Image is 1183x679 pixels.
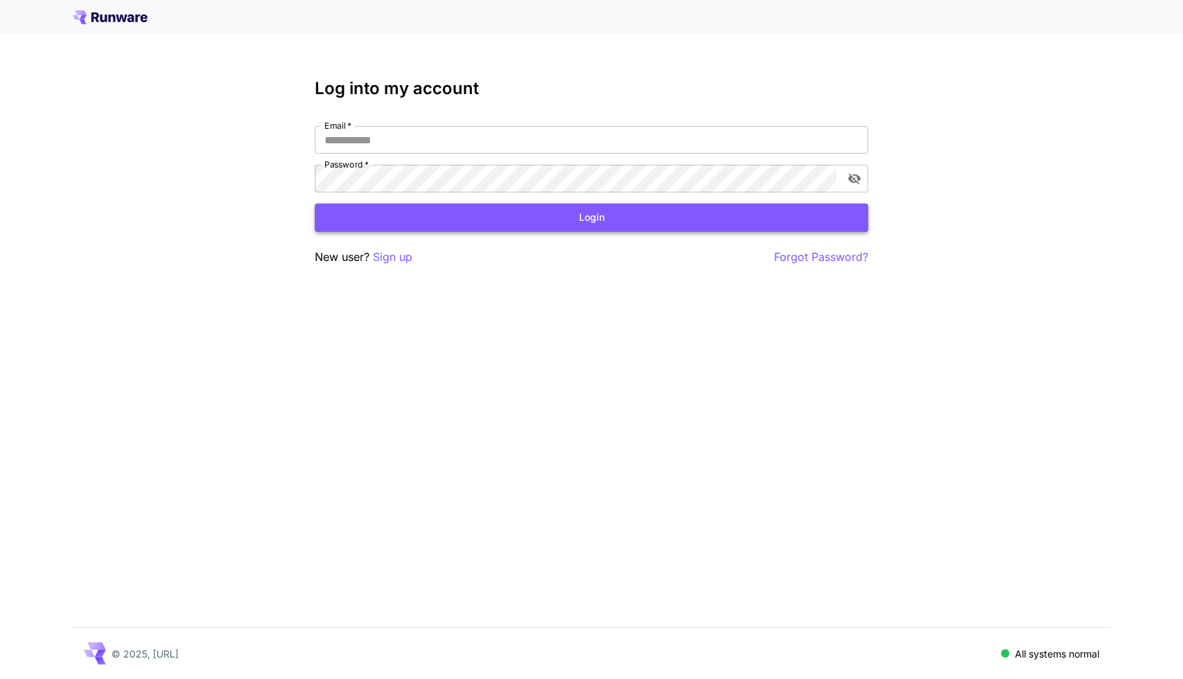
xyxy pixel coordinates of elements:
label: Password [324,159,369,170]
p: All systems normal [1015,646,1099,661]
button: Forgot Password? [774,248,868,266]
button: Login [315,203,868,232]
p: © 2025, [URL] [111,646,178,661]
h3: Log into my account [315,79,868,98]
button: Sign up [373,248,412,266]
label: Email [324,120,351,132]
button: toggle password visibility [842,166,867,191]
p: New user? [315,248,412,266]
